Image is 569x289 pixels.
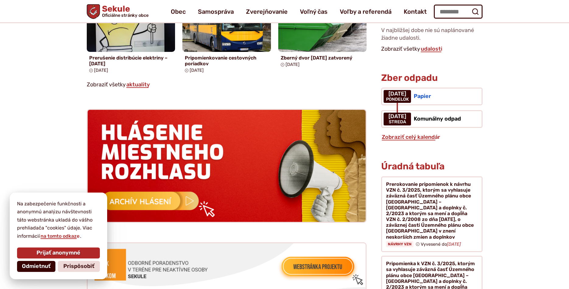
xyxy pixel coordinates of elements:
[190,68,204,73] span: [DATE]
[94,68,108,73] span: [DATE]
[340,3,392,20] a: Voľby a referendá
[381,73,482,83] h3: Zber odpadu
[198,3,234,20] a: Samospráva
[246,3,288,20] a: Zverejňovanie
[100,5,149,18] h1: Sekule
[87,4,100,19] img: Prejsť na domovskú stránku
[381,88,482,105] a: Papier [DATE] pondelok
[22,263,51,270] span: Odmietnuť
[87,80,367,89] p: Zobraziť všetky
[404,3,427,20] a: Kontakt
[381,176,482,252] a: Prerokovanie pripomienok k návrhu VZN č. 3/2025, ktorým sa vyhlasuje záväzná časť Územného plánu ...
[381,134,441,140] a: Zobraziť celý kalendár
[17,200,100,240] p: Na zabezpečenie funkčnosti a anonymnú analýzu návštevnosti táto webstránka ukladá do vášho prehli...
[185,55,269,67] h4: Pripomienkovanie cestovných poriadkov
[40,233,80,239] a: na tomto odkaze
[414,115,461,122] span: Komunálny odpad
[102,13,149,17] span: Oficiálne stránky obce
[171,3,186,20] a: Obec
[286,62,300,67] span: [DATE]
[37,250,80,256] span: Prijať anonymné
[388,114,406,120] span: [DATE]
[386,91,409,97] span: [DATE]
[381,45,482,54] p: Zobraziť všetky
[126,81,150,88] a: Zobraziť všetky aktuality
[386,97,409,102] span: pondelok
[17,247,100,258] button: Prijať anonymné
[381,110,482,128] a: Komunálny odpad [DATE] streda
[58,261,100,272] button: Prispôsobiť
[63,263,94,270] span: Prispôsobiť
[17,261,55,272] button: Odmietnuť
[281,55,364,61] h4: Zberný dvor [DATE] zatvorený
[89,55,173,67] h4: Prerušenie distribúcie elektriny – [DATE]
[87,4,149,19] a: Logo Sekule, prejsť na domovskú stránku.
[300,3,328,20] a: Voľný čas
[388,120,406,125] span: streda
[381,27,482,44] p: V najbližšej dobe nie sú naplánované žiadne udalosti.
[420,45,443,52] a: Zobraziť všetky udalosti
[381,161,444,172] h3: Úradná tabuľa
[414,93,431,99] span: Papier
